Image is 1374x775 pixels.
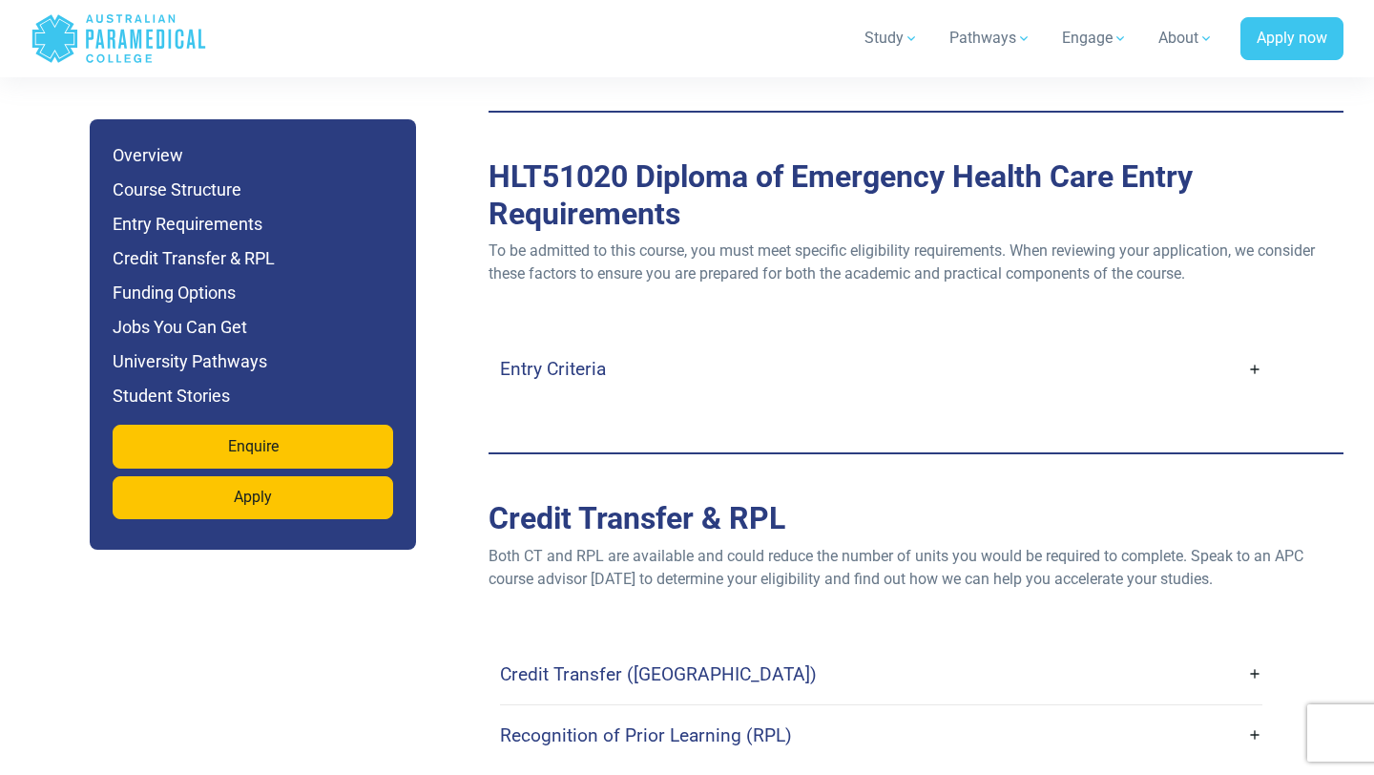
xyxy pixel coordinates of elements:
[938,11,1043,65] a: Pathways
[489,240,1343,285] p: To be admitted to this course, you must meet specific eligibility requirements. When reviewing yo...
[31,8,207,70] a: Australian Paramedical College
[489,545,1343,591] p: Both CT and RPL are available and could reduce the number of units you would be required to compl...
[500,346,1262,391] a: Entry Criteria
[489,500,1343,536] h2: Credit Transfer & RPL
[500,713,1262,758] a: Recognition of Prior Learning (RPL)
[853,11,930,65] a: Study
[500,663,817,685] h4: Credit Transfer ([GEOGRAPHIC_DATA])
[1147,11,1225,65] a: About
[1051,11,1139,65] a: Engage
[500,724,792,746] h4: Recognition of Prior Learning (RPL)
[489,158,1343,232] h2: Entry Requirements
[500,358,606,380] h4: Entry Criteria
[500,652,1262,697] a: Credit Transfer ([GEOGRAPHIC_DATA])
[1240,17,1343,61] a: Apply now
